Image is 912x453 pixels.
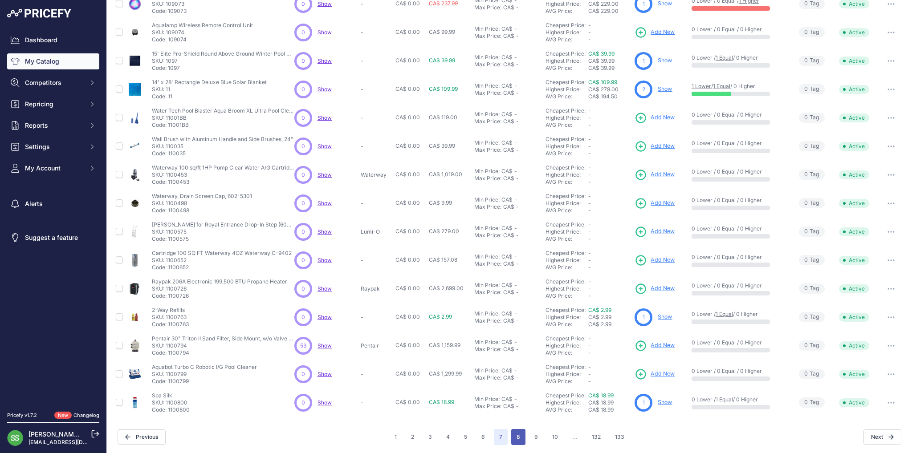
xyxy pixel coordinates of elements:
p: SKU: 11001BB [152,114,294,121]
a: Show [318,86,332,93]
div: CA$ [503,146,514,154]
a: Add New [635,112,675,124]
button: Go to page 9 [529,429,543,445]
a: Cheapest Price: [546,221,586,228]
span: 0 [301,171,305,179]
a: CA$ 2.99 [588,307,611,313]
button: Go to page 8 [511,429,525,445]
a: 1 Lower [692,83,711,89]
button: Go to page 6 [476,429,490,445]
span: 1 [643,57,645,65]
div: CA$ [501,82,513,89]
div: Highest Price: [546,228,588,235]
p: Code: 110035 [152,150,293,157]
span: - [588,136,591,142]
span: 0 [804,85,808,93]
p: [PERSON_NAME] for Royal Entrance Drop-In Step (6007) [152,221,294,228]
p: 0 Lower / / 0 Higher [692,54,786,61]
span: CA$ 99.99 [429,28,455,35]
div: Max Price: [474,32,501,40]
div: CA$ [501,196,513,203]
a: 1 Equal [716,311,733,317]
a: Alerts [7,196,99,212]
a: Cheapest Price: [546,392,586,399]
span: CA$ 119.00 [429,114,457,121]
a: 1 Equal [713,83,730,89]
div: - [514,61,519,68]
span: 0 [301,85,305,93]
span: Show [318,285,332,292]
div: CA$ [503,4,514,11]
span: CA$ 0.00 [395,199,420,206]
span: 0 [301,57,305,65]
p: SKU: 1100575 [152,228,294,235]
a: Show [318,228,332,235]
p: Waterway [361,171,392,178]
span: Active [839,85,869,94]
button: Go to page 1 [389,429,402,445]
a: Suggest a feature [7,230,99,246]
button: Competitors [7,75,99,91]
div: AVG Price: [546,150,588,157]
button: Go to page 10 [547,429,563,445]
a: Cheapest Price: [546,50,586,57]
div: Max Price: [474,203,501,210]
span: Add New [651,284,675,293]
a: [PERSON_NAME] S [28,430,85,438]
div: CA$ [501,139,513,146]
span: Tag [799,113,825,123]
div: Max Price: [474,61,501,68]
span: CA$ 279.00 [429,228,459,235]
div: AVG Price: [546,121,588,129]
a: Show [318,57,332,64]
a: CA$ 109.99 [588,79,617,85]
span: CA$ 1,019.00 [429,171,462,178]
div: - [514,203,519,210]
span: Competitors [25,78,83,87]
a: Add New [635,340,675,352]
span: Show [318,342,332,349]
p: Code: 1097 [152,65,294,72]
p: 0 Lower / 0 Equal / 0 Higher [692,26,786,33]
a: Show [318,399,332,406]
span: Add New [651,199,675,207]
span: - [588,171,591,178]
span: Show [318,314,332,320]
a: Changelog [73,412,99,418]
div: - [513,111,517,118]
a: Show [318,171,332,178]
p: Lumi-O [361,228,392,235]
a: Show [318,371,332,377]
span: - [588,29,591,36]
span: Add New [651,28,675,36]
div: Highest Price: [546,86,588,93]
span: 0 [301,199,305,207]
span: - [588,200,591,206]
span: 0 [804,57,808,65]
a: Add New [635,226,675,238]
span: CA$ 0.00 [395,114,420,121]
div: Max Price: [474,118,501,125]
span: 0 [301,114,305,122]
p: Code: 109073 [152,8,281,15]
div: CA$ [503,89,514,97]
p: 0 Lower / 0 Equal / 0 Higher [692,197,786,204]
div: CA$ [503,175,514,182]
a: Cheapest Price: [546,278,586,285]
span: Add New [651,227,675,236]
div: - [513,139,517,146]
span: Repricing [25,100,83,109]
p: Aqualamp Wireless Remote Control Unit [152,22,253,29]
div: - [514,4,519,11]
p: Code: 11001BB [152,121,294,129]
p: 15' Elite Pro-Shield Round Above Ground Winter Pool Cover [152,50,294,57]
span: Tag [799,56,825,66]
button: Go to page 2 [406,429,419,445]
div: CA$ [501,54,513,61]
div: - [514,89,519,97]
span: Active [839,28,869,37]
div: CA$ [501,168,513,175]
span: 0 [804,227,808,236]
